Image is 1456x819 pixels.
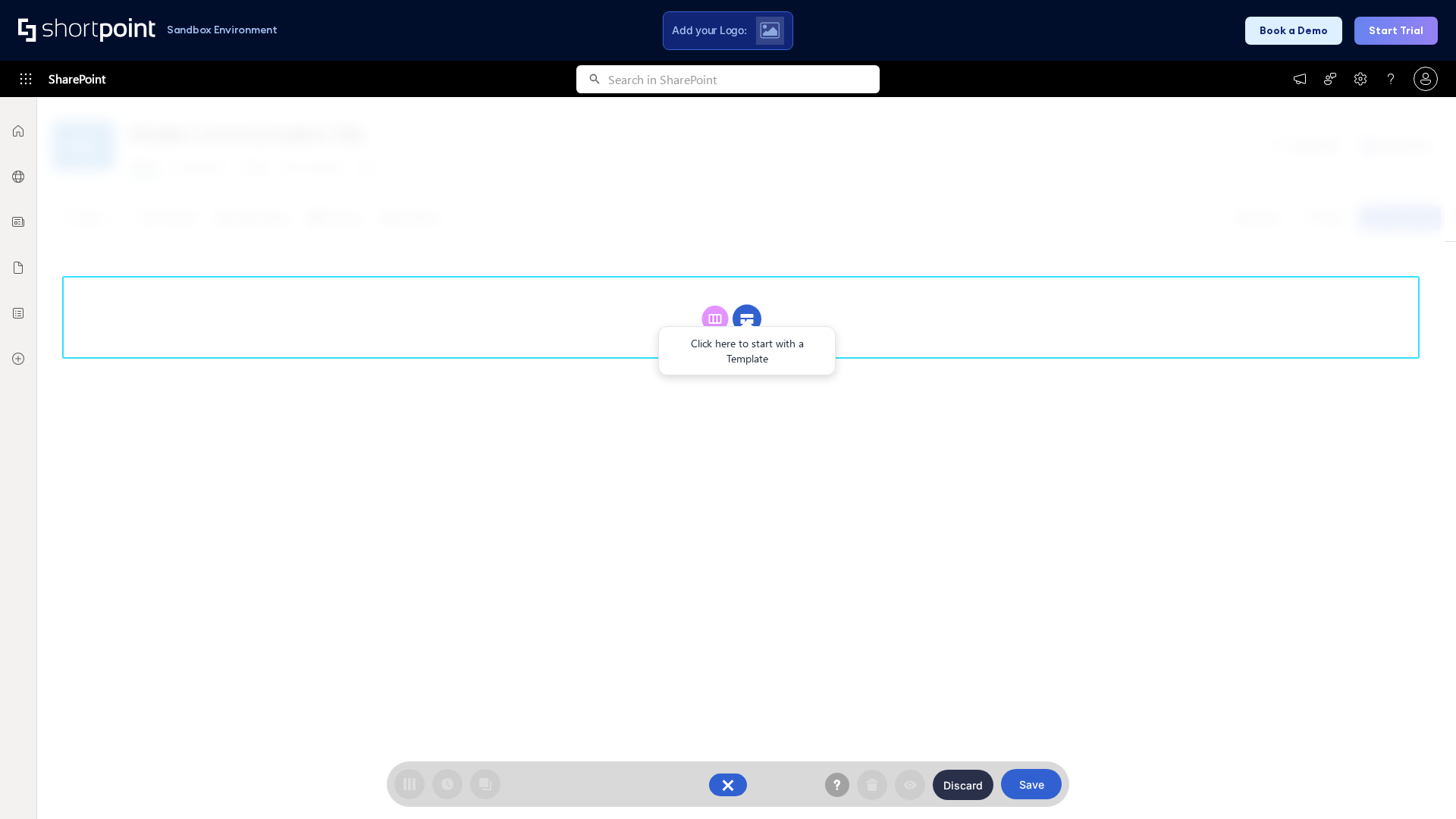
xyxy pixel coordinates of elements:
[49,61,105,97] span: SharePoint
[608,65,880,93] input: Search in SharePoint
[1245,17,1342,45] button: Book a Demo
[760,22,780,39] img: Upload logo
[1354,17,1438,45] button: Start Trial
[672,24,746,37] span: Add your Logo:
[167,26,278,34] h1: Sandbox Environment
[933,770,993,800] button: Discard
[1380,746,1456,819] iframe: Chat Widget
[1001,769,1062,799] button: Save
